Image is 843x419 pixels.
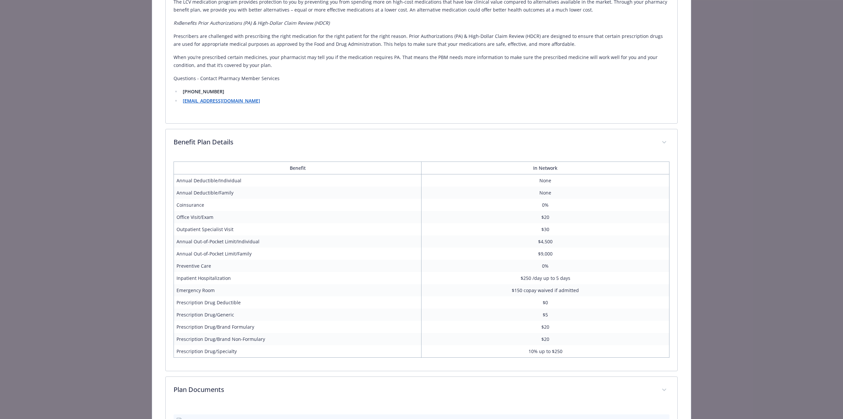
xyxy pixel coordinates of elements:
td: Annual Out-of-Pocket Limit/Individual [174,235,421,248]
td: 0% [421,199,669,211]
th: In Network [421,162,669,174]
td: Prescription Drug/Brand Non-Formulary [174,333,421,345]
td: 10% up to $250 [421,345,669,358]
td: Coinsurance [174,199,421,211]
td: $9,000 [421,248,669,260]
td: $30 [421,223,669,235]
a: [EMAIL_ADDRESS][DOMAIN_NAME] [183,98,260,104]
div: Benefit Plan Details [166,156,677,371]
td: $250 /day up to 5 days [421,272,669,284]
td: $20 [421,211,669,223]
td: Emergency Room [174,284,421,296]
td: Annual Deductible/Individual [174,174,421,187]
td: Inpatient Hospitalization [174,272,421,284]
td: $20 [421,333,669,345]
p: Benefit Plan Details [174,137,654,147]
td: Prescription Drug/Brand Formulary [174,321,421,333]
td: None [421,174,669,187]
td: 0% [421,260,669,272]
td: $4,500 [421,235,669,248]
p: Plan Documents [174,385,654,395]
td: Prescription Drug/Specialty [174,345,421,358]
td: Annual Out-of-Pocket Limit/Family [174,248,421,260]
td: $5 [421,309,669,321]
td: None [421,187,669,199]
td: Preventive Care [174,260,421,272]
td: $150 copay waived if admitted [421,284,669,296]
p: Questions - Contact Pharmacy Member Services [174,75,669,82]
td: Prescription Drug Deductible [174,296,421,309]
td: Prescription Drug/Generic [174,309,421,321]
th: Benefit [174,162,421,174]
p: Prescribers are challenged with prescribing the right medication for the right patient for the ri... [174,32,669,48]
em: RxBenefits Prior Authorizations (PA) & High-Dollar Claim Review (HDCR) [174,20,330,26]
td: Annual Deductible/Family [174,187,421,199]
div: Benefit Plan Details [166,129,677,156]
td: $0 [421,296,669,309]
p: When you’re prescribed certain medicines, your pharmacist may tell you if the medication requires... [174,53,669,69]
strong: [PHONE_NUMBER] [183,88,224,95]
div: Plan Documents [166,377,677,404]
td: Office Visit/Exam [174,211,421,223]
td: Outpatient Specialist Visit [174,223,421,235]
td: $20 [421,321,669,333]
